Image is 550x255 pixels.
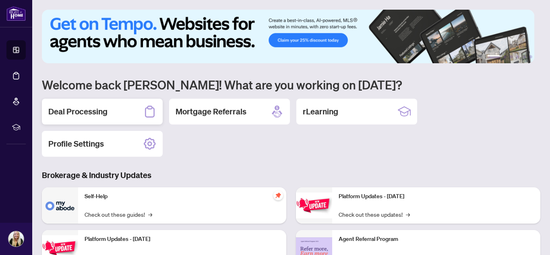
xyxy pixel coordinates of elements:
h1: Welcome back [PERSON_NAME]! What are you working on [DATE]? [42,77,540,92]
h2: Profile Settings [48,138,104,149]
button: 2 [503,55,507,58]
a: Check out these updates!→ [339,210,410,219]
h3: Brokerage & Industry Updates [42,170,540,181]
p: Self-Help [85,192,280,201]
img: logo [6,6,26,21]
button: 3 [510,55,513,58]
h2: Mortgage Referrals [176,106,246,117]
img: Platform Updates - June 23, 2025 [296,193,332,218]
button: 6 [529,55,532,58]
p: Platform Updates - [DATE] [339,192,534,201]
span: → [406,210,410,219]
span: → [148,210,152,219]
a: Check out these guides!→ [85,210,152,219]
p: Platform Updates - [DATE] [85,235,280,244]
img: Slide 0 [42,10,534,63]
p: Agent Referral Program [339,235,534,244]
button: 1 [487,55,500,58]
h2: Deal Processing [48,106,108,117]
img: Self-Help [42,187,78,224]
img: Profile Icon [8,231,24,247]
span: pushpin [273,191,283,200]
h2: rLearning [303,106,338,117]
button: 4 [516,55,519,58]
button: 5 [523,55,526,58]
